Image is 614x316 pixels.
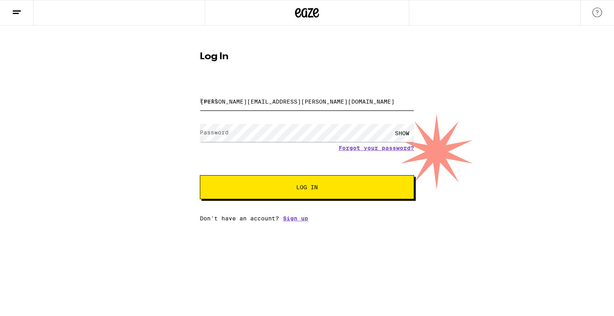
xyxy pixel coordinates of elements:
[200,175,414,199] button: Log In
[5,6,58,12] span: Hi. Need any help?
[200,129,229,136] label: Password
[339,145,414,151] a: Forgot your password?
[200,98,218,104] label: Email
[283,215,308,222] a: Sign up
[200,215,414,222] div: Don't have an account?
[390,124,414,142] div: SHOW
[296,184,318,190] span: Log In
[200,92,414,110] input: Email
[200,52,414,62] h1: Log In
